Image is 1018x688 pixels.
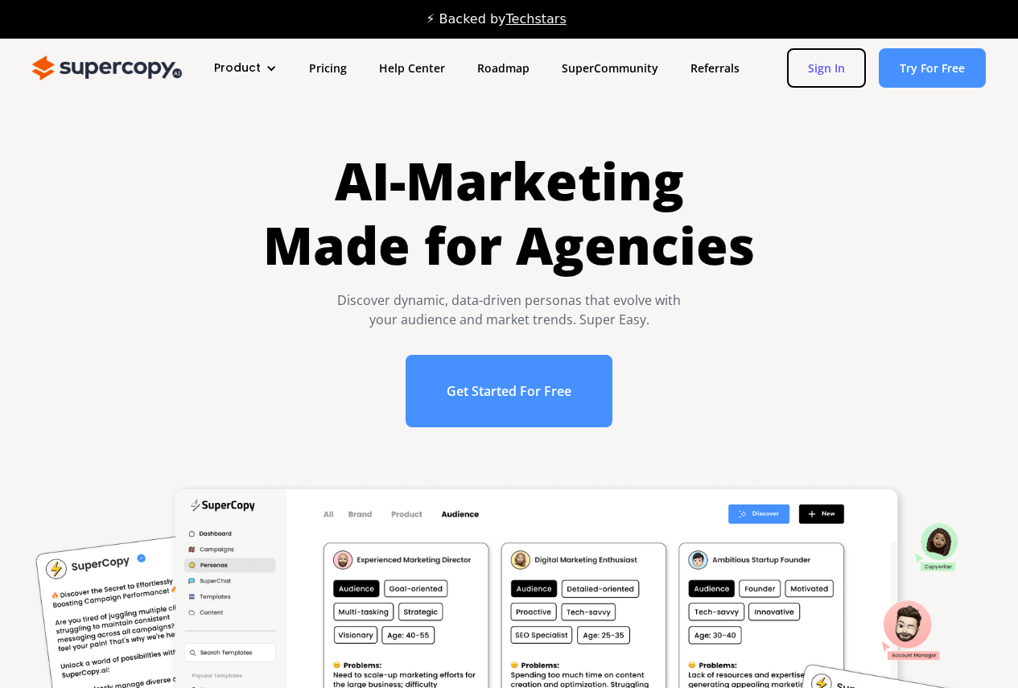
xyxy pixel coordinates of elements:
a: Sign In [787,48,866,88]
h1: AI-Marketing Made for Agencies [263,149,755,278]
a: Try For Free [879,48,986,88]
a: Pricing [293,53,363,83]
a: Roadmap [461,53,546,83]
a: Techstars [506,11,567,27]
div: Product [198,53,293,83]
div: ⚡ Backed by [426,11,566,27]
div: Product [214,60,261,76]
a: Get Started For Free [406,355,612,427]
a: Referrals [674,53,756,83]
a: Help Center [363,53,461,83]
div: Discover dynamic, data-driven personas that evolve with your audience and market trends. Super Easy. [263,290,755,329]
a: SuperCommunity [546,53,674,83]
